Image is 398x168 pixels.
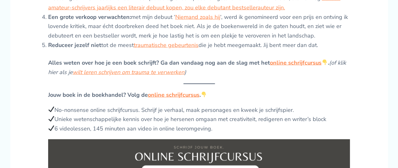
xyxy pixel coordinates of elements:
li: met mijn debuut ‘ ‘, werd ik genomineerd voor een prijs en ontving ik lovende kritiek, maar écht ... [48,13,350,41]
li: tot de meest die je hebt meegemaakt. Jij bent meer dan dat. [48,41,350,50]
strong: Reduceer jezelf niet [48,41,101,49]
a: online schrijfcursus [270,59,322,67]
img: 👇 [201,92,207,97]
img: ✔️ [48,116,54,122]
strong: Jouw boek in de boekhandel? Volg de . [48,91,201,99]
a: Niemand zoals hij [175,13,220,21]
img: ✔️ [48,107,54,112]
strong: Een grote verkoop verwachten: [48,13,131,21]
img: 👇 [322,60,328,65]
a: traumatische gebeurtenis [134,41,199,49]
a: wilt leren schrijven om trauma te verwerken [73,68,184,76]
a: online schrijfcursus [148,91,199,99]
img: ✔️ [48,125,54,131]
p: No-nonsense online schrijfcursus. Schrijf je verhaal, maak personages en kweek je schrijfspier. U... [48,106,350,134]
strong: Alles weten over hoe je een boek schrijft? Ga dan vandaag nog aan de slag met het . [48,59,329,67]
